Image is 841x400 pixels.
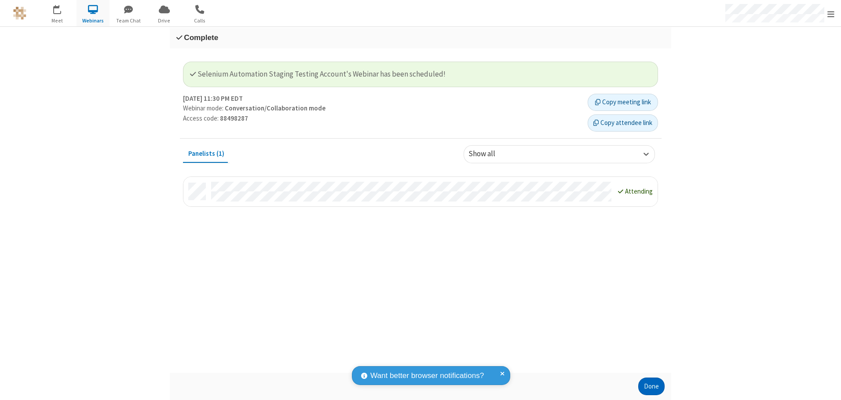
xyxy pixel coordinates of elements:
span: Meet [41,17,74,25]
button: Copy meeting link [588,94,658,111]
span: Webinars [77,17,110,25]
img: QA Selenium DO NOT DELETE OR CHANGE [13,7,26,20]
strong: [DATE] 11:30 PM EDT [183,94,243,104]
strong: Conversation/Collaboration mode [225,104,325,112]
span: Drive [148,17,181,25]
div: Show all [468,149,510,160]
span: Attending [625,187,653,195]
button: Panelists (1) [183,145,230,162]
strong: 88498287 [220,114,248,122]
h3: Complete [176,33,665,42]
span: Selenium Automation Staging Testing Account's Webinar has been scheduled! [190,69,446,79]
p: Access code: [183,114,581,124]
span: Team Chat [112,17,145,25]
p: Webinar mode: [183,103,581,114]
span: Want better browser notifications? [370,370,484,382]
button: Done [638,378,665,395]
div: 1 [59,5,65,11]
button: Copy attendee link [588,114,658,132]
span: Calls [183,17,216,25]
